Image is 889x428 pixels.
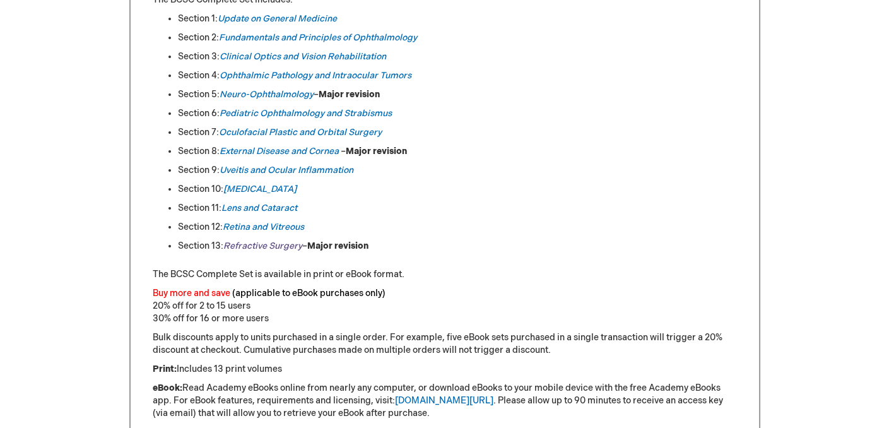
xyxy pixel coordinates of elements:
a: Ophthalmic Pathology and Intraocular Tumors [220,70,411,81]
font: (applicable to eBook purchases only) [232,288,386,299]
a: External Disease and Cornea [220,146,339,157]
a: [DOMAIN_NAME][URL] [395,395,493,406]
p: Includes 13 print volumes [153,363,737,376]
a: Oculofacial Plastic and Orbital Surgery [219,127,382,138]
p: 20% off for 2 to 15 users 30% off for 16 or more users [153,287,737,325]
li: Section 8: – [178,145,737,158]
li: Section 4: [178,69,737,82]
li: Section 2: [178,32,737,44]
li: Section 11: [178,202,737,215]
a: Refractive Surgery [223,241,302,251]
a: Clinical Optics and Vision Rehabilitation [220,51,386,62]
li: Section 13: – [178,240,737,253]
p: Bulk discounts apply to units purchased in a single order. For example, five eBook sets purchased... [153,331,737,357]
strong: Major revision [346,146,407,157]
li: Section 12: [178,221,737,234]
a: Update on General Medicine [218,13,337,24]
a: Retina and Vitreous [223,222,304,232]
strong: eBook: [153,383,182,393]
strong: Print: [153,364,177,374]
font: Buy more and save [153,288,230,299]
a: Uveitis and Ocular Inflammation [220,165,353,175]
li: Section 1: [178,13,737,25]
a: Neuro-Ophthalmology [220,89,314,100]
a: Pediatric Ophthalmology and Strabismus [220,108,392,119]
p: The BCSC Complete Set is available in print or eBook format. [153,268,737,281]
li: Section 5: – [178,88,737,101]
strong: Major revision [319,89,380,100]
strong: Major revision [307,241,368,251]
a: Fundamentals and Principles of Ophthalmology [219,32,417,43]
li: Section 3: [178,51,737,63]
li: Section 10: [178,183,737,196]
li: Section 9: [178,164,737,177]
li: Section 6: [178,107,737,120]
p: Read Academy eBooks online from nearly any computer, or download eBooks to your mobile device wit... [153,382,737,420]
li: Section 7: [178,126,737,139]
a: Lens and Cataract [221,203,297,213]
a: [MEDICAL_DATA] [223,184,297,194]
